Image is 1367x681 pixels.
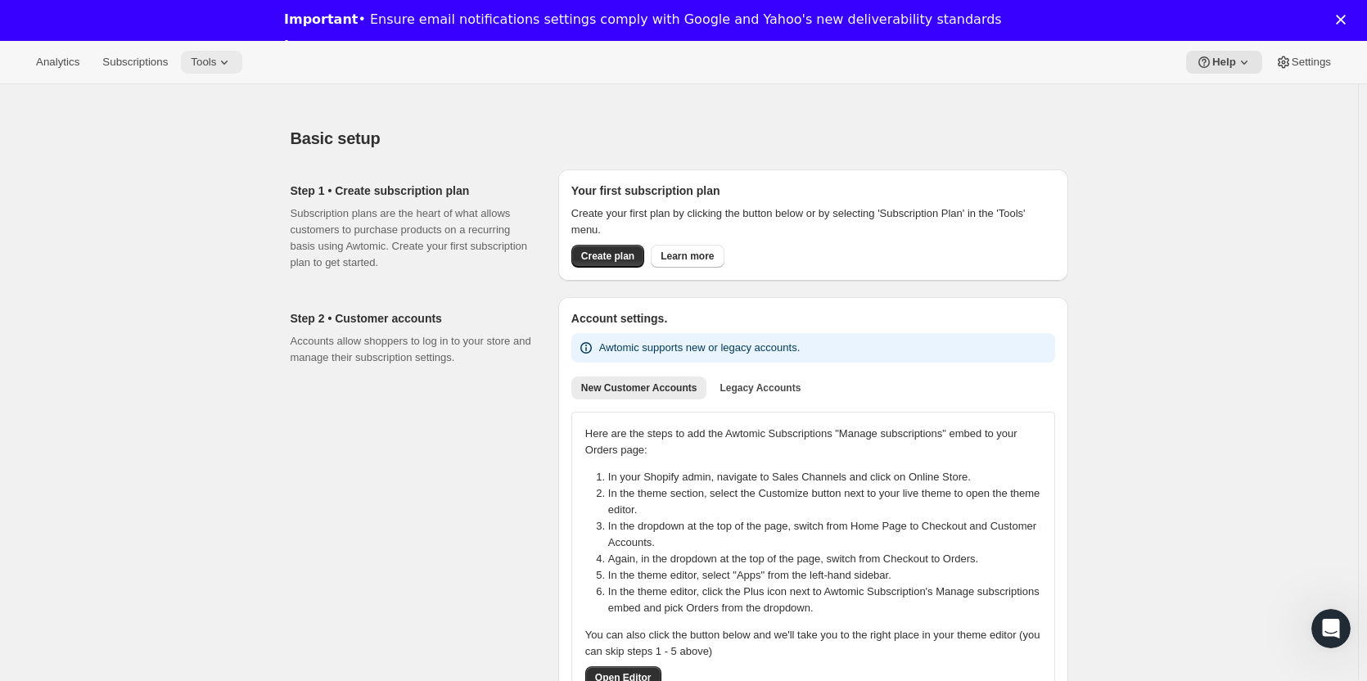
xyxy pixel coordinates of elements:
[1311,609,1351,648] iframe: Intercom live chat
[291,129,381,147] span: Basic setup
[191,56,216,69] span: Tools
[1212,56,1236,69] span: Help
[1292,56,1331,69] span: Settings
[585,426,1041,458] p: Here are the steps to add the Awtomic Subscriptions "Manage subscriptions" embed to your Orders p...
[608,469,1051,485] li: In your Shopify admin, navigate to Sales Channels and click on Online Store.
[608,551,1051,567] li: Again, in the dropdown at the top of the page, switch from Checkout to Orders.
[710,377,810,399] button: Legacy Accounts
[291,183,532,199] h2: Step 1 • Create subscription plan
[102,56,168,69] span: Subscriptions
[284,38,368,56] a: Learn more
[1336,15,1352,25] div: Close
[284,11,1002,28] div: • Ensure email notifications settings comply with Google and Yahoo's new deliverability standards
[599,340,800,356] p: Awtomic supports new or legacy accounts.
[571,205,1055,238] p: Create your first plan by clicking the button below or by selecting 'Subscription Plan' in the 'T...
[585,627,1041,660] p: You can also click the button below and we'll take you to the right place in your theme editor (y...
[181,51,242,74] button: Tools
[608,518,1051,551] li: In the dropdown at the top of the page, switch from Home Page to Checkout and Customer Accounts.
[571,183,1055,199] h2: Your first subscription plan
[608,567,1051,584] li: In the theme editor, select "Apps" from the left-hand sidebar.
[571,377,707,399] button: New Customer Accounts
[581,381,697,395] span: New Customer Accounts
[1186,51,1262,74] button: Help
[92,51,178,74] button: Subscriptions
[720,381,801,395] span: Legacy Accounts
[1265,51,1341,74] button: Settings
[608,584,1051,616] li: In the theme editor, click the Plus icon next to Awtomic Subscription's Manage subscriptions embe...
[651,245,724,268] a: Learn more
[291,310,532,327] h2: Step 2 • Customer accounts
[284,11,358,27] b: Important
[571,245,644,268] button: Create plan
[661,250,714,263] span: Learn more
[581,250,634,263] span: Create plan
[26,51,89,74] button: Analytics
[608,485,1051,518] li: In the theme section, select the Customize button next to your live theme to open the theme editor.
[291,333,532,366] p: Accounts allow shoppers to log in to your store and manage their subscription settings.
[571,310,1055,327] h2: Account settings.
[291,205,532,271] p: Subscription plans are the heart of what allows customers to purchase products on a recurring bas...
[36,56,79,69] span: Analytics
